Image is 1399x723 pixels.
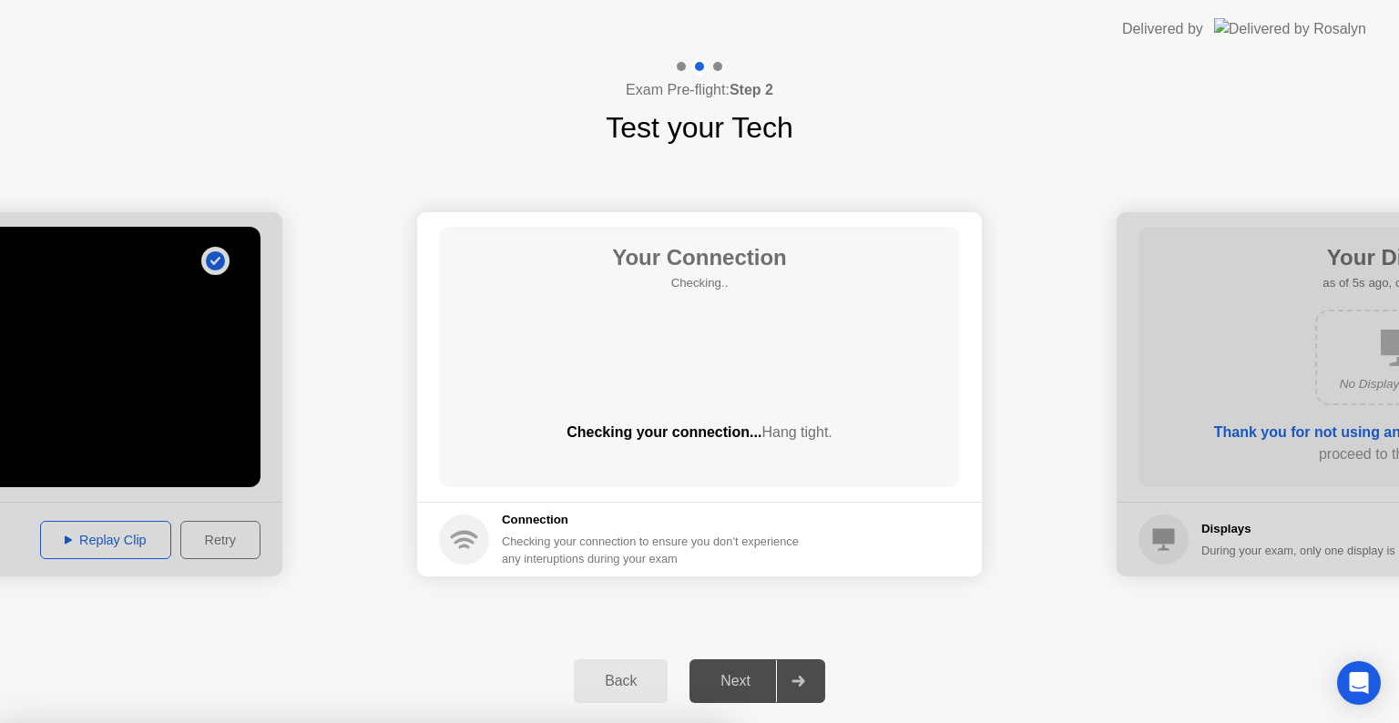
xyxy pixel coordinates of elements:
[606,106,793,149] h1: Test your Tech
[730,82,773,97] b: Step 2
[612,274,787,292] h5: Checking..
[1122,18,1203,40] div: Delivered by
[502,533,810,567] div: Checking your connection to ensure you don’t experience any interuptions during your exam
[439,422,960,443] div: Checking your connection...
[502,511,810,529] h5: Connection
[626,79,773,101] h4: Exam Pre-flight:
[695,673,776,689] div: Next
[612,241,787,274] h1: Your Connection
[1214,18,1366,39] img: Delivered by Rosalyn
[761,424,832,440] span: Hang tight.
[1337,661,1381,705] div: Open Intercom Messenger
[579,673,662,689] div: Back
